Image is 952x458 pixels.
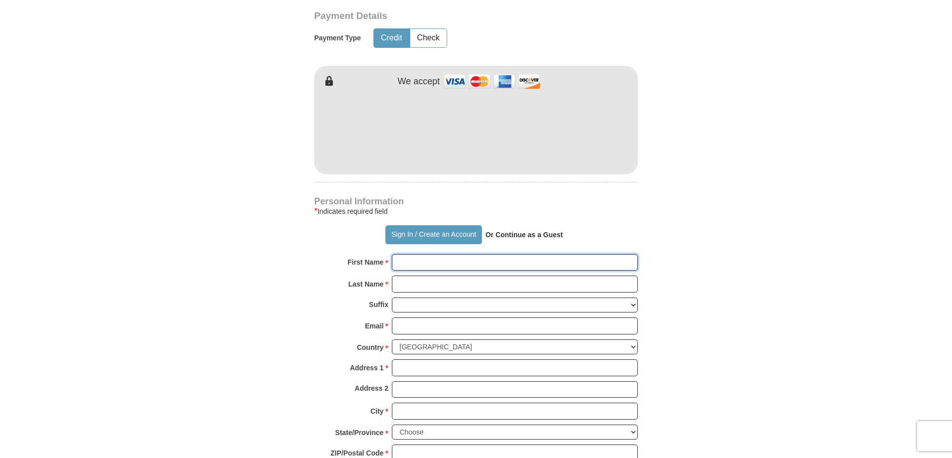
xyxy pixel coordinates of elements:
div: Indicates required field [314,205,638,217]
h4: Personal Information [314,197,638,205]
button: Credit [374,29,409,47]
img: credit cards accepted [442,71,542,92]
h5: Payment Type [314,34,361,42]
strong: Country [357,340,384,354]
strong: Address 2 [355,381,388,395]
button: Check [410,29,447,47]
strong: Last Name [349,277,384,291]
button: Sign In / Create an Account [385,225,481,244]
strong: Email [365,319,383,333]
strong: Or Continue as a Guest [485,231,563,239]
strong: Address 1 [350,361,384,375]
strong: First Name [348,255,383,269]
strong: State/Province [335,426,383,440]
h3: Payment Details [314,10,568,22]
strong: Suffix [369,298,388,311]
strong: City [370,404,383,418]
h4: We accept [398,76,440,87]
